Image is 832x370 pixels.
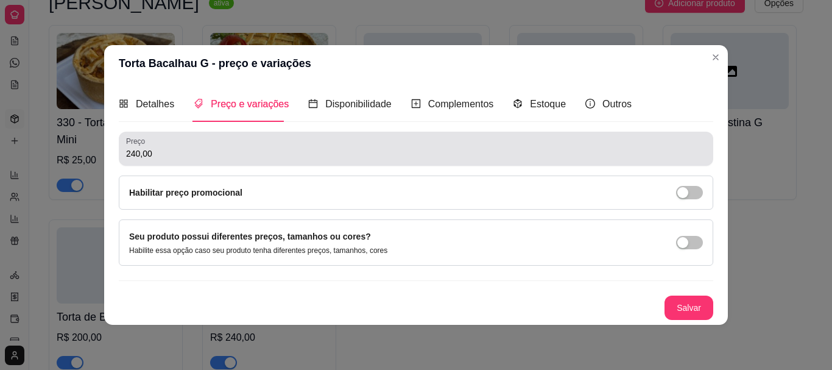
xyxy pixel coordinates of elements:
[411,99,421,109] span: plus-square
[129,188,242,197] label: Habilitar preço promocional
[126,148,706,160] input: Preço
[530,99,566,109] span: Estoque
[428,99,494,109] span: Complementos
[585,99,595,109] span: info-circle
[325,99,392,109] span: Disponibilidade
[126,136,149,146] label: Preço
[706,48,725,67] button: Close
[129,232,371,241] label: Seu produto possui diferentes preços, tamanhos ou cores?
[129,246,387,255] p: Habilite essa opção caso seu produto tenha diferentes preços, tamanhos, cores
[602,99,632,109] span: Outros
[136,99,174,109] span: Detalhes
[194,99,203,109] span: tags
[119,99,129,109] span: appstore
[211,99,289,109] span: Preço e variações
[513,99,523,109] span: code-sandbox
[665,296,713,320] button: Salvar
[104,45,728,82] header: Torta Bacalhau G - preço e variações
[308,99,318,109] span: calendar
